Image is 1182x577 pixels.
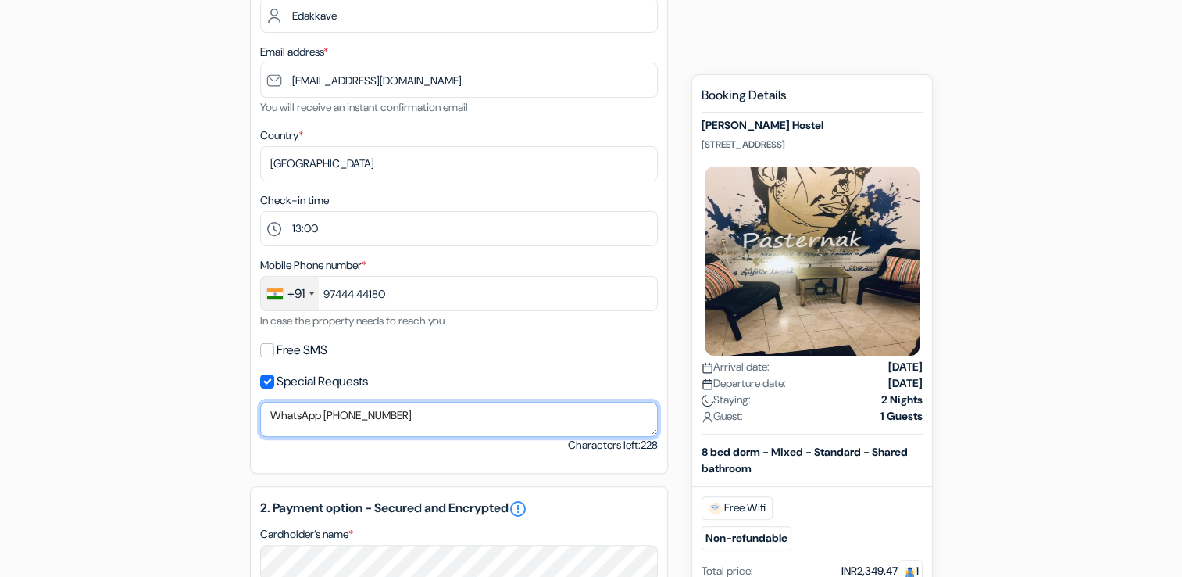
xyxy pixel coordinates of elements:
[702,445,908,475] b: 8 bed dorm - Mixed - Standard - Shared bathroom
[568,437,658,453] small: Characters left:
[260,526,353,543] label: Cardholder’s name
[702,362,713,374] img: calendar.svg
[881,392,923,408] strong: 2 Nights
[277,371,368,392] label: Special Requests
[277,339,327,361] label: Free SMS
[702,526,791,550] small: Non-refundable
[702,395,713,407] img: moon.svg
[702,359,770,375] span: Arrival date:
[702,408,743,425] span: Guest:
[260,276,658,311] input: 81234 56789
[880,408,923,425] strong: 1 Guests
[702,88,923,113] h5: Booking Details
[702,119,923,132] h5: [PERSON_NAME] Hostel
[702,411,713,423] img: user_icon.svg
[260,500,658,518] h5: 2. Payment option - Secured and Encrypted
[702,138,923,151] p: [STREET_ADDRESS]
[641,438,658,452] span: 228
[260,63,658,98] input: Enter email address
[260,100,468,114] small: You will receive an instant confirmation email
[261,277,319,310] div: India (भारत): +91
[709,502,721,514] img: free_wifi.svg
[888,375,923,392] strong: [DATE]
[509,500,527,518] a: error_outline
[702,496,773,520] span: Free Wifi
[702,375,786,392] span: Departure date:
[702,378,713,390] img: calendar.svg
[260,314,445,328] small: In case the property needs to reach you
[260,192,329,209] label: Check-in time
[260,44,328,60] label: Email address
[888,359,923,375] strong: [DATE]
[260,127,303,144] label: Country
[702,392,751,408] span: Staying:
[287,285,305,303] div: +91
[260,257,366,274] label: Mobile Phone number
